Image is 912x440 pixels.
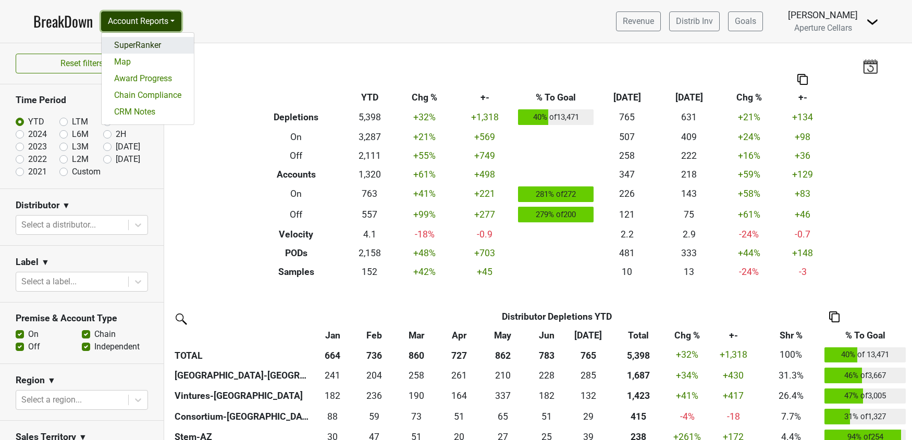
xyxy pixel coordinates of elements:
h3: Region [16,375,45,386]
td: -0.9 [454,225,516,244]
label: [DATE] [116,141,140,153]
td: 5,398 [343,107,396,128]
td: 241 [312,365,353,386]
button: Account Reports [101,11,181,31]
th: +- [454,88,516,107]
th: Chg % [720,88,778,107]
td: 765 [596,107,658,128]
th: 765 [568,345,609,366]
div: 182 [314,389,351,403]
td: 26.4% [760,386,822,407]
td: 2.2 [596,225,658,244]
th: Off [249,204,344,225]
th: Mar: activate to sort column ascending [395,326,438,345]
div: 1,423 [612,389,665,403]
td: 210 [480,365,526,386]
td: 100% [760,345,822,366]
td: +44 % [720,244,778,262]
th: PODs [249,244,344,262]
img: Copy to clipboard [797,74,808,85]
th: 727 [438,345,480,366]
label: L2M [72,153,89,166]
label: LTM [72,116,88,128]
td: 285 [568,365,609,386]
label: YTD [28,116,44,128]
td: 13 [658,262,720,281]
td: +58 % [720,184,778,205]
img: Dropdown Menu [866,16,879,28]
label: 2021 [28,166,47,178]
div: 164 [441,389,477,403]
td: +55 % [396,146,453,165]
td: 481 [596,244,658,262]
th: Off [249,146,344,165]
th: Feb: activate to sort column ascending [353,326,395,345]
th: [DATE] [596,88,658,107]
h3: Label [16,257,39,268]
td: 10 [596,262,658,281]
td: -0.7 [778,225,827,244]
div: 210 [483,369,524,382]
th: % To Goal [516,88,596,107]
th: 862 [480,345,526,366]
td: -4 % [668,406,707,427]
td: 121 [596,204,658,225]
div: 228 [528,369,565,382]
td: 333 [658,244,720,262]
th: 1687.499 [609,365,668,386]
th: Vintures-[GEOGRAPHIC_DATA] [172,386,312,407]
a: Goals [728,11,763,31]
div: +430 [709,369,758,382]
div: 132 [570,389,607,403]
td: +48 % [396,244,453,262]
th: Accounts [249,165,344,184]
td: +41 % [668,386,707,407]
div: +417 [709,389,758,403]
td: 507 [596,128,658,146]
label: 2023 [28,141,47,153]
td: +83 [778,184,827,205]
th: Shr %: activate to sort column ascending [760,326,822,345]
td: +36 [778,146,827,165]
td: 4.1 [343,225,396,244]
th: 5,398 [609,345,668,366]
td: 28.917 [568,406,609,427]
td: 65.251 [480,406,526,427]
th: Jun: activate to sort column ascending [526,326,568,345]
th: Apr: activate to sort column ascending [438,326,480,345]
td: 763 [343,184,396,205]
span: +1,318 [720,349,747,360]
th: 736 [353,345,395,366]
label: 2024 [28,128,47,141]
td: +277 [454,204,516,225]
td: +221 [454,184,516,205]
td: +45 [454,262,516,281]
th: Consortium-[GEOGRAPHIC_DATA] [172,406,312,427]
label: On [28,328,39,341]
td: 7.7% [760,406,822,427]
div: 241 [314,369,351,382]
label: Custom [72,166,101,178]
td: +41 % [396,184,453,205]
td: 152 [343,262,396,281]
td: 631 [658,107,720,128]
td: +148 [778,244,827,262]
h3: Premise & Account Type [16,313,148,324]
th: +-: activate to sort column ascending [707,326,760,345]
td: 58.667 [353,406,395,427]
th: Chg % [396,88,453,107]
div: 204 [356,369,392,382]
div: 285 [570,369,607,382]
th: Depletions [249,107,344,128]
th: Distributor Depletions YTD [353,307,760,326]
td: -24 % [720,262,778,281]
td: +498 [454,165,516,184]
th: 860 [395,345,438,366]
h3: Time Period [16,95,148,106]
th: On [249,128,344,146]
td: -3 [778,262,827,281]
td: +59 % [720,165,778,184]
div: 88 [314,410,351,423]
td: 258 [596,146,658,165]
td: +129 [778,165,827,184]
